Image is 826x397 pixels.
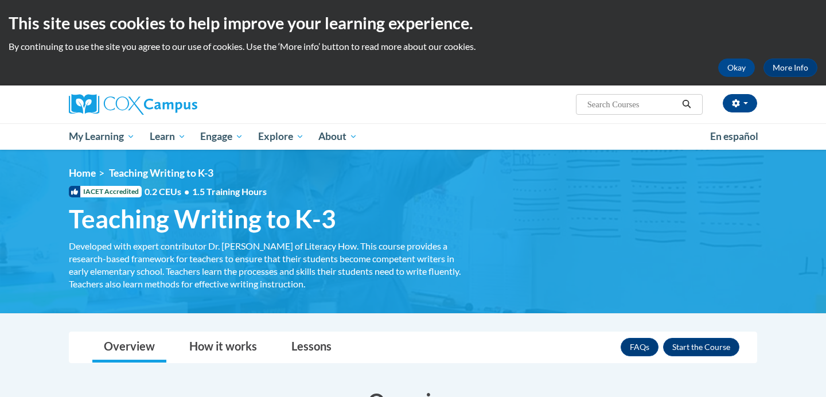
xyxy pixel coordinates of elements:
[150,130,186,143] span: Learn
[69,130,135,143] span: My Learning
[61,123,142,150] a: My Learning
[69,94,197,115] img: Cox Campus
[192,186,267,197] span: 1.5 Training Hours
[663,338,739,356] button: Enroll
[69,167,96,179] a: Home
[280,332,343,363] a: Lessons
[69,204,336,234] span: Teaching Writing to K-3
[178,332,268,363] a: How it works
[318,130,357,143] span: About
[678,98,695,111] button: Search
[718,59,755,77] button: Okay
[52,123,774,150] div: Main menu
[251,123,311,150] a: Explore
[723,94,757,112] button: Account Settings
[703,124,766,149] a: En español
[200,130,243,143] span: Engage
[763,59,817,77] a: More Info
[92,332,166,363] a: Overview
[258,130,304,143] span: Explore
[109,167,213,179] span: Teaching Writing to K-3
[9,11,817,34] h2: This site uses cookies to help improve your learning experience.
[710,130,758,142] span: En español
[69,240,465,290] div: Developed with expert contributor Dr. [PERSON_NAME] of Literacy How. This course provides a resea...
[586,98,678,111] input: Search Courses
[311,123,365,150] a: About
[184,186,189,197] span: •
[69,186,142,197] span: IACET Accredited
[142,123,193,150] a: Learn
[9,40,817,53] p: By continuing to use the site you agree to our use of cookies. Use the ‘More info’ button to read...
[145,185,267,198] span: 0.2 CEUs
[621,338,659,356] a: FAQs
[69,94,287,115] a: Cox Campus
[193,123,251,150] a: Engage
